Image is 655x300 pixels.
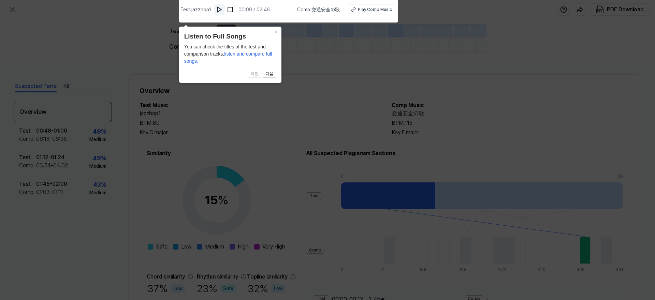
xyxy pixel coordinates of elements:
[358,6,392,13] div: Play Comp Music
[184,43,276,65] div: You can check the titles of the test and comparison tracks,
[263,70,276,78] button: 다음
[238,6,270,13] div: 00:00 / 02:46
[216,6,223,13] img: play
[271,27,281,36] button: Close
[180,6,211,13] span: Test . jazzhop1
[297,6,340,13] span: Comp . 交通安全の歌
[348,4,396,15] button: Play Comp Music
[227,6,234,13] img: stop
[184,51,272,64] span: listen and compare full songs.
[184,32,276,42] header: Listen to Full Songs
